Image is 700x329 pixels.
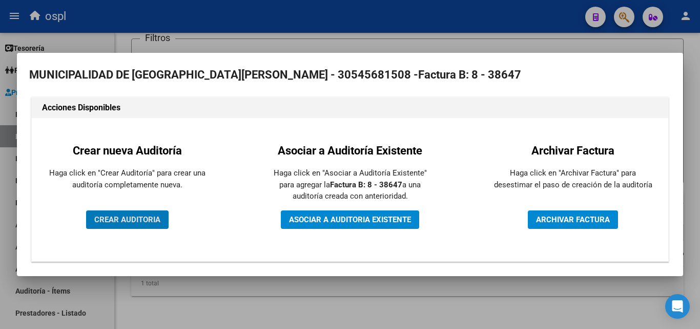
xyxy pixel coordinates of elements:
[289,215,411,224] span: ASOCIAR A AUDITORIA EXISTENTE
[48,142,207,159] h2: Crear nueva Auditoría
[665,294,690,319] div: Open Intercom Messenger
[94,215,160,224] span: CREAR AUDITORIA
[536,215,610,224] span: ARCHIVAR FACTURA
[271,142,429,159] h2: Asociar a Auditoría Existente
[528,210,618,229] button: ARCHIVAR FACTURA
[330,180,402,189] strong: Factura B: 8 - 38647
[281,210,419,229] button: ASOCIAR A AUDITORIA EXISTENTE
[418,68,521,81] strong: Factura B: 8 - 38647
[493,142,652,159] h2: Archivar Factura
[86,210,169,229] button: CREAR AUDITORIA
[48,167,207,190] p: Haga click en "Crear Auditoría" para crear una auditoría completamente nueva.
[271,167,429,202] p: Haga click en "Asociar a Auditoría Existente" para agregar la a una auditoría creada con anterior...
[29,65,671,85] h2: MUNICIPALIDAD DE [GEOGRAPHIC_DATA][PERSON_NAME] - 30545681508 -
[42,102,658,114] h1: Acciones Disponibles
[493,167,652,190] p: Haga click en "Archivar Factura" para desestimar el paso de creación de la auditoría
